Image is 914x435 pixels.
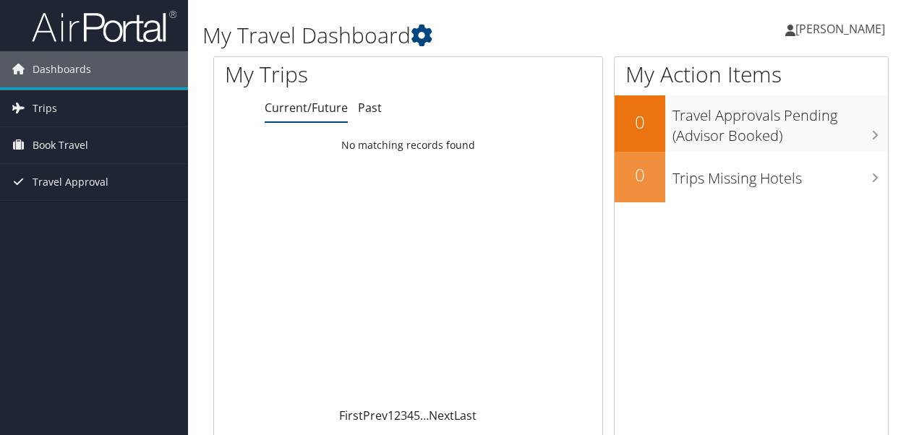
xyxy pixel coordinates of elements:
[615,163,665,187] h2: 0
[615,59,888,90] h1: My Action Items
[672,161,888,189] h3: Trips Missing Hotels
[420,408,429,423] span: …
[358,100,382,116] a: Past
[202,20,667,51] h1: My Travel Dashboard
[363,408,388,423] a: Prev
[339,408,363,423] a: First
[672,98,888,146] h3: Travel Approvals Pending (Advisor Booked)
[33,127,88,163] span: Book Travel
[795,21,885,37] span: [PERSON_NAME]
[785,7,900,51] a: [PERSON_NAME]
[414,408,420,423] a: 5
[615,152,888,202] a: 0Trips Missing Hotels
[388,408,394,423] a: 1
[33,51,91,87] span: Dashboards
[265,100,348,116] a: Current/Future
[407,408,414,423] a: 4
[454,408,477,423] a: Last
[33,164,108,200] span: Travel Approval
[615,110,665,134] h2: 0
[225,59,430,90] h1: My Trips
[33,90,57,126] span: Trips
[214,132,602,158] td: No matching records found
[394,408,401,423] a: 2
[32,9,176,43] img: airportal-logo.png
[401,408,407,423] a: 3
[615,95,888,151] a: 0Travel Approvals Pending (Advisor Booked)
[429,408,454,423] a: Next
